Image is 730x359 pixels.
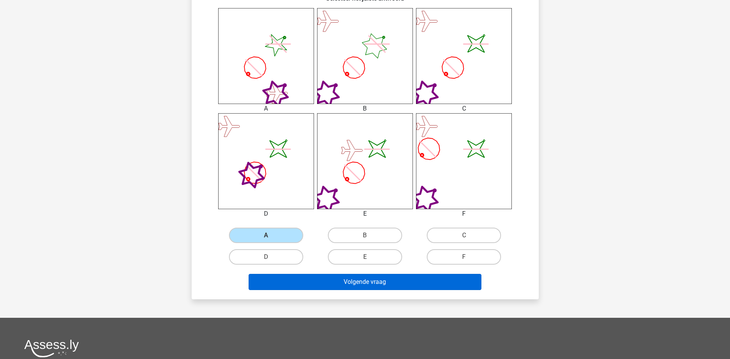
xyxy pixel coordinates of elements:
[212,209,320,218] div: D
[427,228,501,243] label: C
[24,339,79,357] img: Assessly logo
[328,249,402,265] label: E
[410,104,518,113] div: C
[212,104,320,113] div: A
[410,209,518,218] div: F
[311,209,419,218] div: E
[249,274,481,290] button: Volgende vraag
[311,104,419,113] div: B
[229,228,303,243] label: A
[229,249,303,265] label: D
[328,228,402,243] label: B
[427,249,501,265] label: F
